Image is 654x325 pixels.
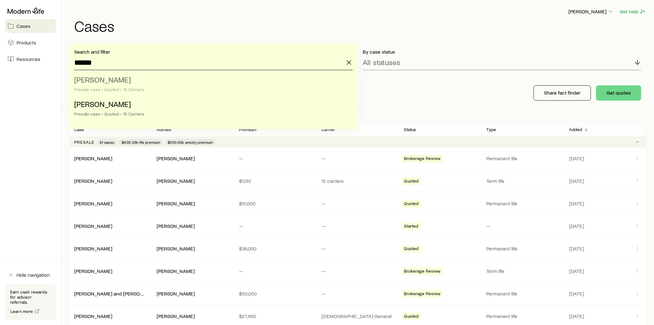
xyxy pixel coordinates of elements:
p: Presale [74,140,94,145]
div: [PERSON_NAME] [157,155,195,162]
div: [PERSON_NAME] [74,155,112,162]
p: — [239,155,311,162]
p: Type [487,127,496,132]
span: [DATE] [569,155,584,162]
span: Resources [16,56,40,62]
span: [DATE] [569,268,584,274]
p: 12 carriers [321,178,394,184]
span: [PERSON_NAME] [74,99,131,109]
p: — [321,200,394,207]
div: [PERSON_NAME] [157,200,195,207]
p: — [321,290,394,297]
span: Quoted [404,178,419,185]
p: Earn cash rewards for advisor referrals. [10,289,51,305]
span: Quoted [404,246,419,253]
div: Presale case • Quoted • 15 Carriers [74,111,349,116]
p: [DEMOGRAPHIC_DATA] General [321,313,394,319]
p: — [321,268,394,274]
p: Permanent life [487,290,559,297]
a: [PERSON_NAME] [74,223,112,229]
span: 41 cases [100,140,114,145]
span: [DATE] [569,223,584,229]
span: Started [404,223,418,230]
span: Learn more [10,309,33,314]
p: Permanent life [487,200,559,207]
span: Brokerage Review [404,291,441,298]
p: $10,000 [239,200,311,207]
p: Permanent life [487,245,559,252]
a: Resources [5,52,56,66]
p: Case [74,127,84,132]
p: — [321,245,394,252]
div: [PERSON_NAME] [157,178,195,184]
a: [PERSON_NAME] [74,245,112,251]
div: [PERSON_NAME] [157,290,195,297]
p: Status [404,127,416,132]
span: Cases [16,23,30,29]
span: [DATE] [569,290,584,297]
span: Brokerage Review [404,156,441,162]
span: $438.02k life premium [122,140,160,145]
a: [PERSON_NAME] [74,178,112,184]
span: Products [16,39,36,46]
p: All statuses [363,58,401,67]
p: $38,000 [239,245,311,252]
a: Cases [5,19,56,33]
p: By case status [363,49,642,55]
div: [PERSON_NAME] [74,245,112,252]
p: — [239,223,311,229]
a: [PERSON_NAME] [74,155,112,161]
span: [DATE] [569,178,584,184]
p: Term life [487,268,559,274]
p: $1,192 [239,178,311,184]
li: Nerovich, Michael [74,73,349,97]
p: $50,000 [239,290,311,297]
h1: Cases [74,18,646,33]
span: Quoted [404,314,419,320]
p: — [239,268,311,274]
p: Share fact finder [544,90,580,96]
a: Products [5,36,56,50]
span: [PERSON_NAME] [74,75,131,84]
p: Advisor [157,127,172,132]
div: Earn cash rewards for advisor referrals.Learn more [5,284,56,320]
p: — [487,223,559,229]
button: Share fact finder [534,85,591,101]
span: Brokerage Review [404,269,441,275]
div: [PERSON_NAME] [74,200,112,207]
button: [PERSON_NAME] [568,8,614,16]
p: Permanent life [487,313,559,319]
a: [PERSON_NAME] [74,268,112,274]
p: [PERSON_NAME] [568,8,614,15]
button: Get help [619,8,646,15]
div: [PERSON_NAME] [157,245,195,252]
p: Added [569,127,582,132]
span: Hide navigation [16,272,50,278]
div: Presale case • Quoted • 15 Carriers [74,87,349,92]
div: [PERSON_NAME] [157,268,195,275]
div: [PERSON_NAME] and [PERSON_NAME] [74,290,146,297]
li: Nerovich, Courtney [74,97,349,122]
button: Hide navigation [5,268,56,282]
p: Term life [487,178,559,184]
a: [PERSON_NAME] [74,200,112,206]
div: [PERSON_NAME] [157,223,195,229]
p: — [321,223,394,229]
p: — [321,155,394,162]
span: [DATE] [569,245,584,252]
a: [PERSON_NAME] [74,313,112,319]
span: Quoted [404,201,419,208]
span: $200.00k annuity premium [168,140,213,145]
span: [DATE] [569,313,584,319]
p: $27,962 [239,313,311,319]
p: Permanent life [487,155,559,162]
p: Premium [239,127,256,132]
div: [PERSON_NAME] [157,313,195,320]
span: [DATE] [569,200,584,207]
a: [PERSON_NAME] and [PERSON_NAME] [74,290,161,296]
p: Carrier [321,127,335,132]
